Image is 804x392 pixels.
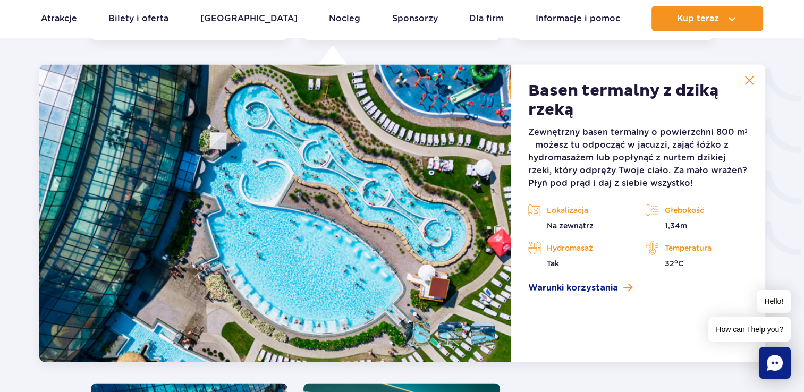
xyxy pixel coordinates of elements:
[528,220,630,231] p: Na zewnątrz
[528,258,630,268] p: Tak
[651,6,763,31] button: Kup teraz
[528,240,630,255] p: Hydromasaż
[646,240,748,255] p: Temperatura
[536,6,620,31] a: Informacje i pomoc
[757,290,791,313] span: Hello!
[528,126,748,190] p: Zewnętrzny basen termalny o powierzchni 800 m² – możesz tu odpocząć w jacuzzi, zająć łóżko z hydr...
[646,202,748,218] p: Głębokość
[708,317,791,342] span: How can I help you?
[200,6,298,31] a: [GEOGRAPHIC_DATA]
[646,220,748,231] p: 1,34m
[646,258,748,268] p: 32 C
[674,258,678,265] sup: o
[469,6,504,31] a: Dla firm
[677,14,719,23] span: Kup teraz
[759,347,791,379] div: Chat
[528,81,748,120] h2: Basen termalny z dziką rzeką
[392,6,438,31] a: Sponsorzy
[528,281,748,294] a: Warunki korzystania
[329,6,360,31] a: Nocleg
[528,281,617,294] span: Warunki korzystania
[41,6,77,31] a: Atrakcje
[528,202,630,218] p: Lokalizacja
[108,6,168,31] a: Bilety i oferta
